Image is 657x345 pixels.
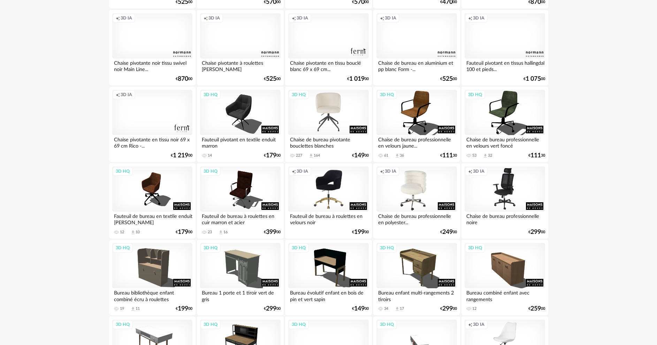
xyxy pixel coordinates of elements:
[461,87,548,162] a: 3D HQ Chaise de bureau professionnelle en velours vert foncé 53 Download icon 32 €11130
[197,163,283,238] a: 3D HQ Fauteuil de bureau à roulettes en cuir marron et acier 23 Download icon 16 €39900
[376,135,457,149] div: Chaise de bureau professionnelle en velours jaune...
[461,10,548,85] a: Creation icon 3D IA Fauteuil pivotant en tissus hallingdal 100 et pieds... €1 07500
[288,288,368,302] div: Bureau évolutif enfant en bois de pin et vert sapin
[465,288,545,302] div: Bureau combiné enfant avec rangements
[285,240,372,315] a: 3D HQ Bureau évolutif enfant en bois de pin et vert sapin €14900
[465,135,545,149] div: Chaise de bureau professionnelle en velours vert foncé
[373,163,460,238] a: Creation icon 3D IA Chaise de bureau professionnelle en polyester... €24900
[266,153,276,158] span: 179
[354,306,365,311] span: 149
[176,230,192,235] div: € 00
[385,15,396,21] span: 3D IA
[308,153,314,158] span: Download icon
[109,87,196,162] a: Creation icon 3D IA Chaise pivotante en tissu noir 69 x 69 cm Rico -... €1 21900
[376,212,457,226] div: Chaise de bureau professionnelle en polyester...
[200,320,221,329] div: 3D HQ
[200,243,221,252] div: 3D HQ
[109,240,196,315] a: 3D HQ Bureau bibliothèque enfant combiné écru à roulettes 19 Download icon 11 €19900
[204,15,208,21] span: Creation icon
[109,163,196,238] a: 3D HQ Fauteuil de bureau en textile enduit [PERSON_NAME] 12 Download icon 10 €17900
[377,90,397,99] div: 3D HQ
[395,306,400,312] span: Download icon
[208,15,220,21] span: 3D IA
[352,306,369,311] div: € 00
[530,306,541,311] span: 259
[120,306,124,311] div: 19
[112,58,192,72] div: Chaise pivotante noir tissu swivel noir Main Line...
[178,77,188,81] span: 870
[197,87,283,162] a: 3D HQ Fauteuil pivotant en textile enduit marron 14 €17900
[373,240,460,315] a: 3D HQ Bureau enfant multi-rangements 2 tiroirs 34 Download icon 17 €29900
[349,77,365,81] span: 1 019
[112,288,192,302] div: Bureau bibliothèque enfant combiné écru à roulettes
[400,153,404,158] div: 36
[288,212,368,226] div: Fauteuil de bureau à roulettes en velours noir
[352,230,369,235] div: € 00
[264,77,281,81] div: € 00
[314,153,320,158] div: 164
[373,87,460,162] a: 3D HQ Chaise de bureau professionnelle en velours jaune... 61 Download icon 36 €11130
[526,77,541,81] span: 1 075
[442,77,453,81] span: 525
[136,230,140,235] div: 10
[178,306,188,311] span: 199
[400,306,404,311] div: 17
[376,58,457,72] div: Chaise de bureau en aluminium et pp blanc Form -...
[524,77,545,81] div: € 00
[472,306,476,311] div: 12
[289,90,309,99] div: 3D HQ
[264,153,281,158] div: € 00
[288,58,368,72] div: Chaise pivotante en tissu bouclé blanc 69 x 69 cm...
[285,10,372,85] a: Creation icon 3D IA Chaise pivotante en tissu bouclé blanc 69 x 69 cm... €1 01900
[461,163,548,238] a: Creation icon 3D IA Chaise de bureau professionnelle noire €29900
[380,15,384,21] span: Creation icon
[120,230,124,235] div: 12
[440,77,457,81] div: € 00
[440,230,457,235] div: € 00
[461,240,548,315] a: 3D HQ Bureau combiné enfant avec rangements 12 €25900
[468,168,472,174] span: Creation icon
[130,230,136,235] span: Download icon
[352,153,369,158] div: € 00
[465,58,545,72] div: Fauteuil pivotant en tissus hallingdal 100 et pieds...
[223,230,228,235] div: 16
[373,10,460,85] a: Creation icon 3D IA Chaise de bureau en aluminium et pp blanc Form -... €52500
[440,153,457,158] div: € 30
[377,243,397,252] div: 3D HQ
[440,306,457,311] div: € 00
[380,168,384,174] span: Creation icon
[465,90,485,99] div: 3D HQ
[483,153,488,158] span: Download icon
[266,77,276,81] span: 525
[173,153,188,158] span: 1 219
[208,230,212,235] div: 23
[354,153,365,158] span: 149
[468,15,472,21] span: Creation icon
[468,322,472,327] span: Creation icon
[289,320,309,329] div: 3D HQ
[465,243,485,252] div: 3D HQ
[200,58,280,72] div: Chaise pivotante à roulettes [PERSON_NAME] [PERSON_NAME]...
[442,306,453,311] span: 299
[289,243,309,252] div: 3D HQ
[113,167,133,176] div: 3D HQ
[395,153,400,158] span: Download icon
[112,135,192,149] div: Chaise pivotante en tissu noir 69 x 69 cm Rico -...
[297,168,308,174] span: 3D IA
[200,167,221,176] div: 3D HQ
[113,320,133,329] div: 3D HQ
[113,243,133,252] div: 3D HQ
[208,153,212,158] div: 14
[266,306,276,311] span: 299
[296,153,302,158] div: 227
[285,163,372,238] a: Creation icon 3D IA Fauteuil de bureau à roulettes en velours noir €19900
[384,306,388,311] div: 34
[297,15,308,21] span: 3D IA
[266,230,276,235] span: 399
[530,153,541,158] span: 111
[121,92,132,97] span: 3D IA
[176,306,192,311] div: € 00
[354,230,365,235] span: 199
[200,288,280,302] div: Bureau 1 porte et 1 tiroir vert de gris
[264,230,281,235] div: € 00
